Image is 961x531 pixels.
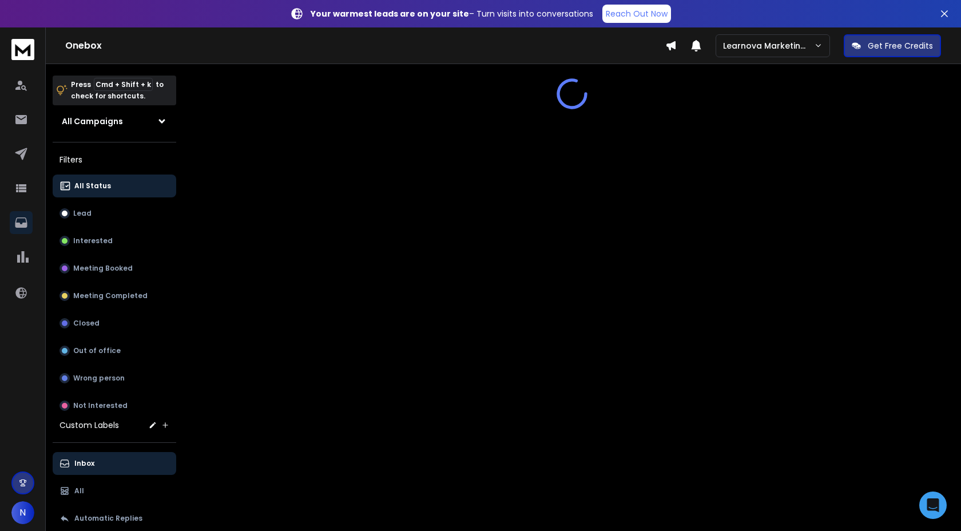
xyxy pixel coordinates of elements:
[74,486,84,496] p: All
[11,39,34,60] img: logo
[53,480,176,502] button: All
[53,367,176,390] button: Wrong person
[53,110,176,133] button: All Campaigns
[53,202,176,225] button: Lead
[606,8,668,19] p: Reach Out Now
[74,181,111,191] p: All Status
[65,39,665,53] h1: Onebox
[73,374,125,383] p: Wrong person
[94,78,153,91] span: Cmd + Shift + k
[71,79,164,102] p: Press to check for shortcuts.
[53,257,176,280] button: Meeting Booked
[53,339,176,362] button: Out of office
[311,8,593,19] p: – Turn visits into conversations
[74,514,142,523] p: Automatic Replies
[53,452,176,475] button: Inbox
[53,152,176,168] h3: Filters
[723,40,814,51] p: Learnova Marketing Emails
[53,175,176,197] button: All Status
[73,319,100,328] p: Closed
[602,5,671,23] a: Reach Out Now
[73,346,121,355] p: Out of office
[73,291,148,300] p: Meeting Completed
[919,492,947,519] div: Open Intercom Messenger
[53,394,176,417] button: Not Interested
[73,401,128,410] p: Not Interested
[53,507,176,530] button: Automatic Replies
[844,34,941,57] button: Get Free Credits
[62,116,123,127] h1: All Campaigns
[73,209,92,218] p: Lead
[73,236,113,245] p: Interested
[11,501,34,524] button: N
[311,8,469,19] strong: Your warmest leads are on your site
[53,284,176,307] button: Meeting Completed
[868,40,933,51] p: Get Free Credits
[73,264,133,273] p: Meeting Booked
[53,229,176,252] button: Interested
[59,419,119,431] h3: Custom Labels
[53,312,176,335] button: Closed
[74,459,94,468] p: Inbox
